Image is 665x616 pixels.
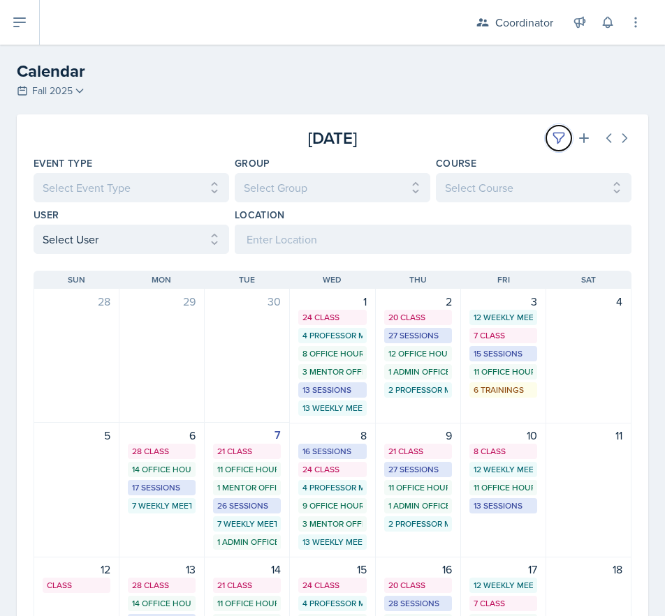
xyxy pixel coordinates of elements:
[132,463,191,476] div: 14 Office Hours
[43,561,110,578] div: 12
[302,445,362,458] div: 16 Sessions
[235,225,631,254] input: Enter Location
[388,481,448,494] div: 11 Office Hours
[474,329,533,342] div: 7 Class
[555,561,622,578] div: 18
[47,579,106,592] div: Class
[388,579,448,592] div: 20 Class
[298,561,366,578] div: 15
[213,293,281,310] div: 30
[388,518,448,530] div: 2 Professor Meetings
[388,463,448,476] div: 27 Sessions
[235,156,270,170] label: Group
[302,579,362,592] div: 24 Class
[217,518,277,530] div: 7 Weekly Meetings
[474,499,533,512] div: 13 Sessions
[388,347,448,360] div: 12 Office Hours
[128,293,196,310] div: 29
[34,156,93,170] label: Event Type
[302,518,362,530] div: 3 Mentor Office Hours
[474,579,533,592] div: 12 Weekly Meetings
[217,597,277,610] div: 11 Office Hours
[17,59,648,84] h2: Calendar
[302,347,362,360] div: 8 Office Hours
[474,463,533,476] div: 12 Weekly Meetings
[302,311,362,324] div: 24 Class
[217,536,277,548] div: 1 Admin Office Hour
[217,579,277,592] div: 21 Class
[217,445,277,458] div: 21 Class
[474,445,533,458] div: 8 Class
[388,445,448,458] div: 21 Class
[469,293,537,310] div: 3
[34,208,59,222] label: User
[388,384,448,396] div: 2 Professor Meetings
[302,536,362,548] div: 13 Weekly Meetings
[298,293,366,310] div: 1
[555,427,622,444] div: 11
[474,597,533,610] div: 7 Class
[302,402,362,414] div: 13 Weekly Meetings
[388,499,448,512] div: 1 Admin Office Hour
[388,329,448,342] div: 27 Sessions
[128,561,196,578] div: 13
[495,14,553,31] div: Coordinator
[235,208,285,222] label: Location
[217,499,277,512] div: 26 Sessions
[388,366,448,378] div: 1 Admin Office Hour
[132,445,191,458] div: 28 Class
[388,311,448,324] div: 20 Class
[213,561,281,578] div: 14
[384,561,452,578] div: 16
[302,597,362,610] div: 4 Professor Meetings
[152,273,171,286] span: Mon
[302,481,362,494] div: 4 Professor Meetings
[217,463,277,476] div: 11 Office Hours
[474,384,533,396] div: 6 Trainings
[302,366,362,378] div: 3 Mentor Office Hours
[68,273,85,286] span: Sun
[474,366,533,378] div: 11 Office Hours
[132,481,191,494] div: 17 Sessions
[469,427,537,444] div: 10
[497,273,510,286] span: Fri
[298,427,366,444] div: 8
[384,293,452,310] div: 2
[474,311,533,324] div: 12 Weekly Meetings
[384,427,452,444] div: 9
[323,273,342,286] span: Wed
[43,293,110,310] div: 28
[132,499,191,512] div: 7 Weekly Meetings
[555,293,622,310] div: 4
[302,384,362,396] div: 13 Sessions
[469,561,537,578] div: 17
[132,597,191,610] div: 14 Office Hours
[213,427,281,444] div: 7
[132,579,191,592] div: 28 Class
[388,597,448,610] div: 28 Sessions
[43,427,110,444] div: 5
[239,273,255,286] span: Tue
[474,481,533,494] div: 11 Office Hours
[233,126,432,151] div: [DATE]
[128,427,196,444] div: 6
[474,347,533,360] div: 15 Sessions
[302,499,362,512] div: 9 Office Hours
[436,156,476,170] label: Course
[409,273,427,286] span: Thu
[302,463,362,476] div: 24 Class
[32,84,73,98] span: Fall 2025
[302,329,362,342] div: 4 Professor Meetings
[581,273,596,286] span: Sat
[217,481,277,494] div: 1 Mentor Office Hour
